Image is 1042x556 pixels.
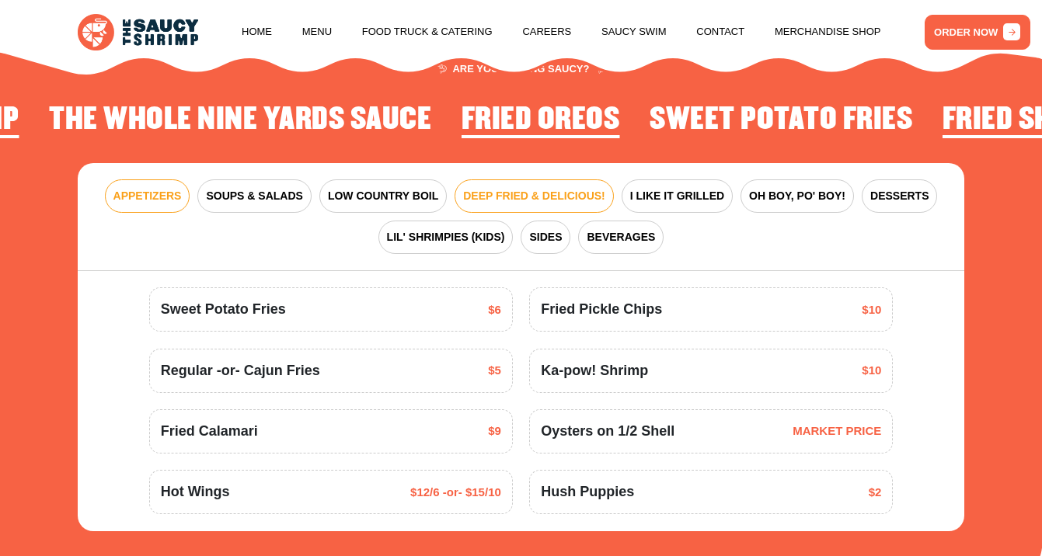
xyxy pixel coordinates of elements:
li: 4 of 4 [650,103,912,141]
img: logo [78,14,198,50]
a: Careers [522,2,571,61]
span: SOUPS & SALADS [206,188,302,204]
span: SIDES [529,229,562,245]
button: DEEP FRIED & DELICIOUS! [455,179,614,213]
span: Regular -or- Cajun Fries [161,360,320,381]
a: Menu [302,2,332,61]
span: Hot Wings [161,481,230,502]
span: Fried Pickle Chips [541,299,662,320]
li: 2 of 4 [49,103,431,141]
a: Home [242,2,272,61]
a: Merchandise Shop [775,2,881,61]
span: Hush Puppies [541,481,634,502]
span: DEEP FRIED & DELICIOUS! [463,188,605,204]
span: $12/6 -or- $15/10 [410,484,501,502]
span: BEVERAGES [587,229,655,245]
button: APPETIZERS [105,179,190,213]
a: Saucy Swim [601,2,667,61]
a: Food Truck & Catering [362,2,493,61]
span: LOW COUNTRY BOIL [328,188,438,204]
span: OH BOY, PO' BOY! [749,188,845,204]
h2: The Whole Nine Yards Sauce [49,103,431,137]
span: $5 [488,362,501,380]
button: OH BOY, PO' BOY! [741,179,854,213]
span: Oysters on 1/2 Shell [541,421,674,442]
li: 3 of 4 [462,103,620,141]
button: I LIKE IT GRILLED [622,179,733,213]
h2: Sweet Potato Fries [650,103,912,137]
button: LIL' SHRIMPIES (KIDS) [378,221,514,254]
button: LOW COUNTRY BOIL [319,179,447,213]
span: DESSERTS [870,188,929,204]
a: Contact [696,2,744,61]
span: $6 [488,301,501,319]
span: $10 [862,362,881,380]
span: $9 [488,422,501,440]
button: SOUPS & SALADS [197,179,311,213]
button: BEVERAGES [578,221,664,254]
h2: Fried Oreos [462,103,620,137]
span: $2 [869,484,882,502]
span: I LIKE IT GRILLED [630,188,724,204]
span: MARKET PRICE [793,422,881,440]
span: $10 [862,301,881,319]
span: Ka-pow! Shrimp [541,360,648,381]
span: Fried Calamari [161,421,258,442]
span: LIL' SHRIMPIES (KIDS) [387,229,505,245]
a: ORDER NOW [925,15,1030,50]
span: APPETIZERS [113,188,182,204]
span: Sweet Potato Fries [161,299,286,320]
button: SIDES [521,221,570,254]
button: DESSERTS [862,179,937,213]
